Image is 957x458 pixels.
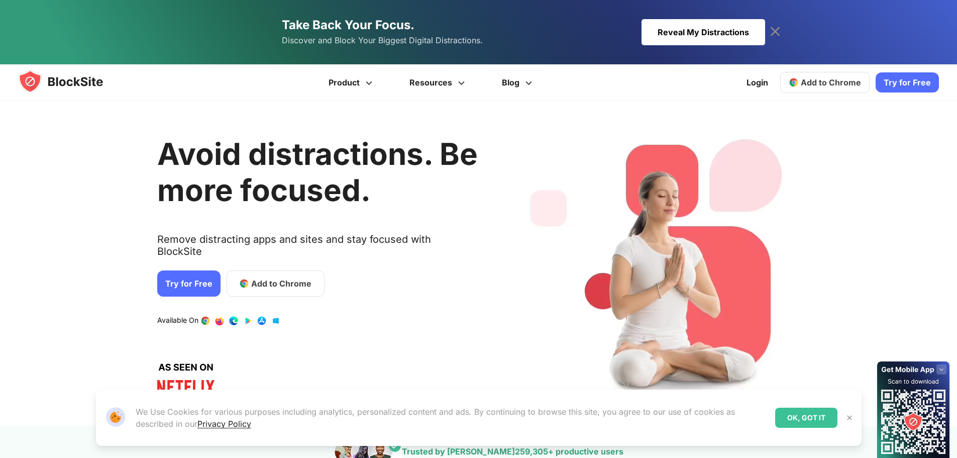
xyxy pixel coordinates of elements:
img: blocksite-icon.5d769676.svg [18,69,123,94]
span: Take Back Your Focus. [282,18,414,32]
a: Privacy Policy [197,419,251,429]
a: Add to Chrome [780,72,870,93]
p: We Use Cookies for various purposes including analytics, personalized content and ads. By continu... [136,406,767,430]
span: Add to Chrome [801,77,861,87]
div: Reveal My Distractions [642,19,765,45]
h1: Avoid distractions. Be more focused. [157,136,478,208]
span: Add to Chrome [251,278,311,290]
button: Close [843,411,856,424]
img: chrome-icon.svg [789,77,799,87]
a: Blog [485,64,552,101]
a: Login [740,70,774,95]
a: Product [311,64,392,101]
text: Available On [157,316,198,326]
text: Remove distracting apps and sites and stay focused with BlockSite [157,233,478,265]
a: Try for Free [876,72,939,93]
a: Add to Chrome [227,270,325,297]
div: OK, GOT IT [775,408,837,428]
a: Try for Free [157,270,221,297]
span: Discover and Block Your Biggest Digital Distractions. [282,33,483,48]
a: Resources [392,64,485,101]
img: Close [845,414,854,422]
